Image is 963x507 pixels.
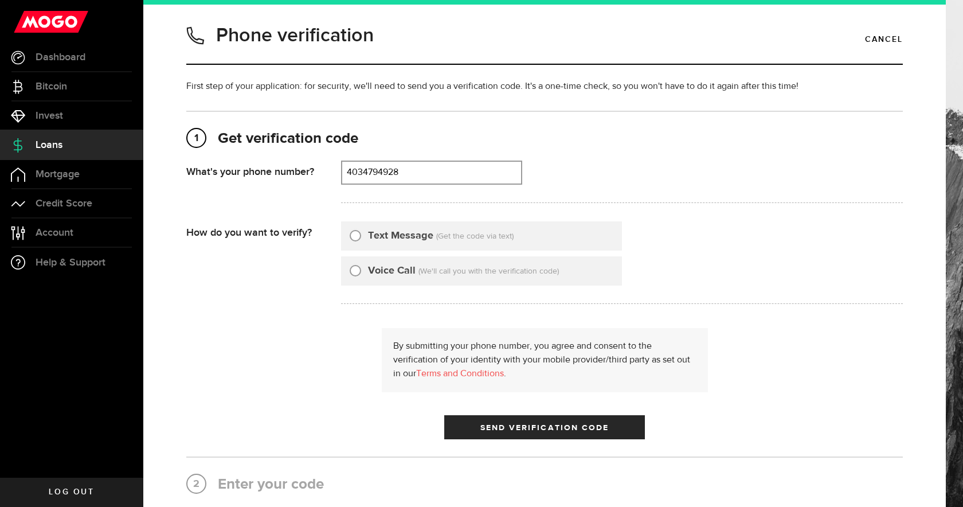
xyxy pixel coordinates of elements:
h2: Get verification code [186,129,903,149]
span: Account [36,228,73,238]
span: Invest [36,111,63,121]
div: By submitting your phone number, you agree and consent to the verification of your identity with ... [382,328,708,392]
span: Loans [36,140,62,150]
a: Terms and Conditions [416,369,504,379]
input: Text Message [350,228,361,240]
span: Bitcoin [36,81,67,92]
label: Voice Call [368,263,416,279]
a: Cancel [865,30,903,49]
span: (We'll call you with the verification code) [418,267,559,275]
input: Voice Call [350,263,361,275]
h1: Phone verification [216,21,374,50]
div: How do you want to verify? [186,221,341,239]
span: Dashboard [36,52,85,63]
button: Send Verification Code [444,415,645,439]
span: Mortgage [36,169,80,180]
span: 2 [187,475,205,493]
span: Log out [49,488,94,496]
label: Text Message [368,228,433,244]
span: 1 [187,129,205,147]
div: What's your phone number? [186,161,341,178]
button: Open LiveChat chat widget [9,5,44,39]
span: Help & Support [36,258,105,268]
span: (Get the code via text) [436,232,514,240]
h2: Enter your code [186,475,903,495]
p: First step of your application: for security, we'll need to send you a verification code. It's a ... [186,80,903,93]
span: Credit Score [36,198,92,209]
span: Send Verification Code [480,424,609,432]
